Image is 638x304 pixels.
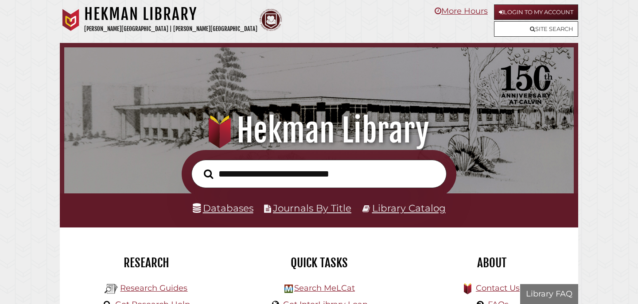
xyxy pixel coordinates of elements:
a: Contact Us [476,283,520,293]
a: Login to My Account [494,4,578,20]
h2: About [412,255,572,270]
p: [PERSON_NAME][GEOGRAPHIC_DATA] | [PERSON_NAME][GEOGRAPHIC_DATA] [84,24,257,34]
img: Hekman Library Logo [105,282,118,296]
h1: Hekman Library [84,4,257,24]
h1: Hekman Library [74,111,564,150]
i: Search [204,169,213,179]
img: Hekman Library Logo [284,285,293,293]
button: Search [199,167,218,181]
img: Calvin Theological Seminary [260,9,282,31]
a: Databases [193,202,253,214]
h2: Quick Tasks [239,255,399,270]
h2: Research [66,255,226,270]
img: Calvin University [60,9,82,31]
a: Research Guides [120,283,187,293]
a: Journals By Title [273,202,351,214]
a: Search MeLCat [294,283,355,293]
a: Site Search [494,21,578,37]
a: More Hours [435,6,488,16]
a: Library Catalog [372,202,446,214]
